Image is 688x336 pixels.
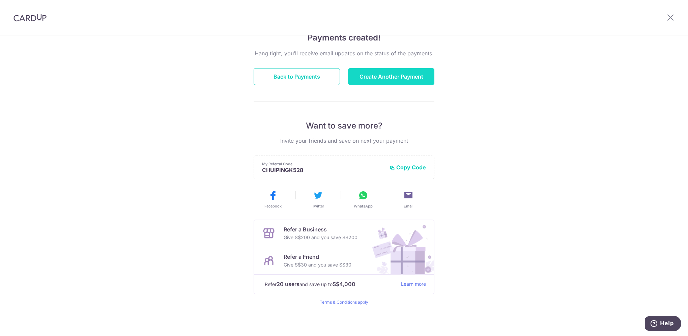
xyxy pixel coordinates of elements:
p: My Referral Code [262,161,384,167]
p: Refer and save up to [265,280,396,288]
p: Refer a Business [284,225,357,233]
button: Twitter [298,190,338,209]
img: Refer [366,220,434,274]
strong: S$4,000 [333,280,355,288]
button: WhatsApp [343,190,383,209]
button: Email [389,190,428,209]
button: Back to Payments [254,68,340,85]
a: Terms & Conditions apply [320,300,368,305]
strong: 20 users [277,280,299,288]
button: Copy Code [390,164,426,171]
button: Create Another Payment [348,68,434,85]
p: CHUIPINGK528 [262,167,384,173]
p: Hang tight, you’ll receive email updates on the status of the payments. [254,49,434,57]
img: CardUp [13,13,47,22]
p: Want to save more? [254,120,434,131]
p: Give S$30 and you save S$30 [284,261,351,269]
span: Twitter [312,203,324,209]
p: Invite your friends and save on next your payment [254,137,434,145]
a: Learn more [401,280,426,288]
iframe: Opens a widget where you can find more information [645,316,681,333]
button: Facebook [253,190,293,209]
span: Email [404,203,413,209]
span: Facebook [264,203,282,209]
p: Give S$200 and you save S$200 [284,233,357,242]
p: Refer a Friend [284,253,351,261]
h4: Payments created! [254,32,434,44]
span: WhatsApp [354,203,373,209]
